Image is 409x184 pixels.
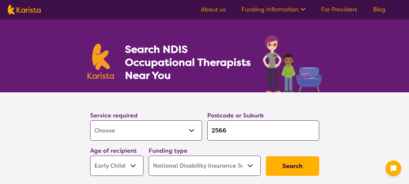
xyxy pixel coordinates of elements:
[266,156,319,176] button: Search
[201,6,226,13] a: About us
[373,6,386,13] a: Blog
[263,35,322,92] img: occupational-therapy
[207,112,264,119] label: Postcode or Suburb
[90,112,138,119] label: Service required
[149,147,187,155] label: Funding type
[321,6,357,13] a: For Providers
[125,43,252,82] h1: Search NDIS Occupational Therapists Near You
[88,44,114,79] img: Karista logo
[207,120,319,141] input: Type
[8,5,41,15] img: Karista logo
[90,147,137,155] label: Age of recipient
[241,6,306,13] a: Funding Information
